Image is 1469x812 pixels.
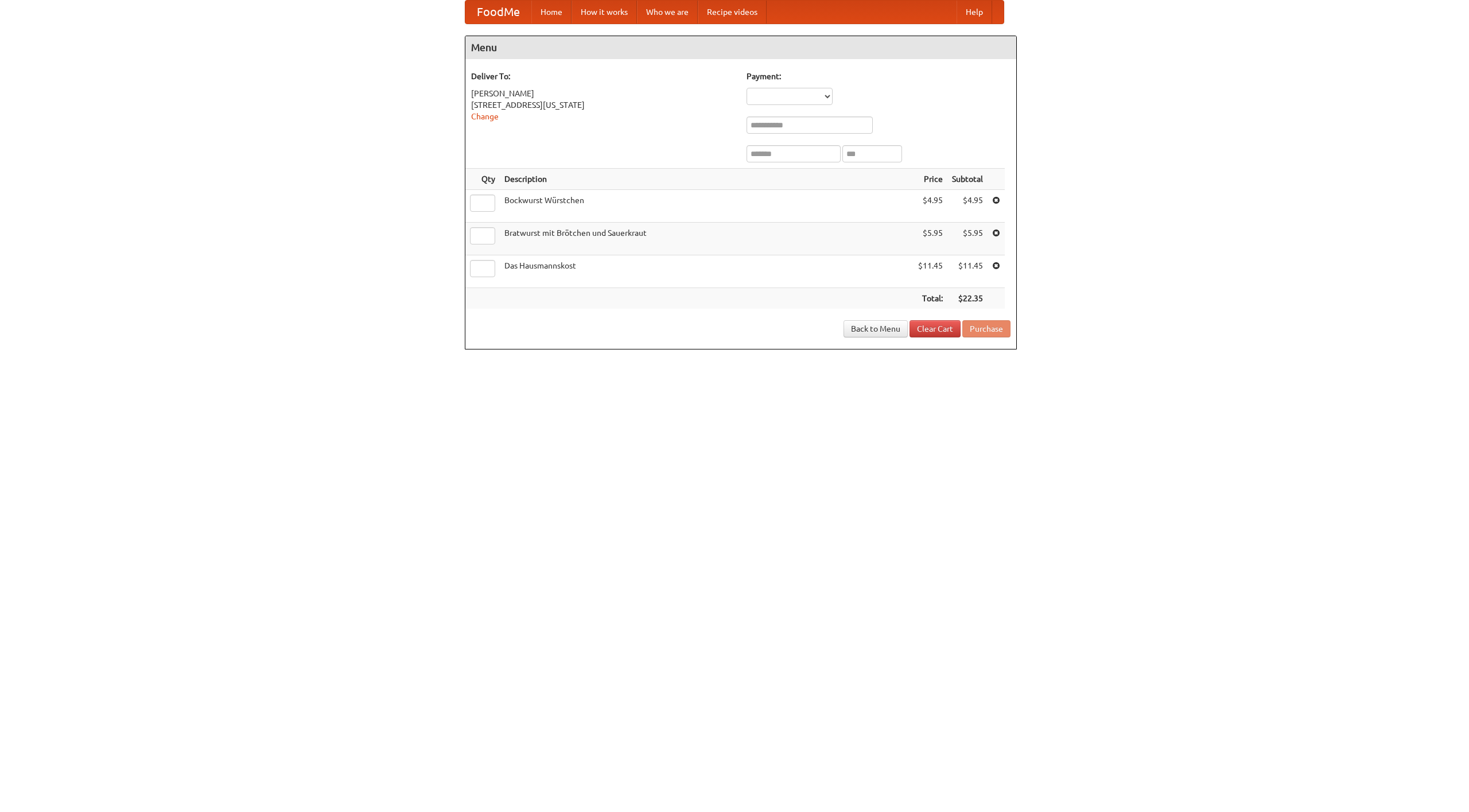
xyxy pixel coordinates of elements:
[947,223,988,255] td: $5.95
[471,112,499,121] a: Change
[500,190,914,223] td: Bockwurst Würstchen
[531,1,572,24] a: Home
[471,88,735,99] div: [PERSON_NAME]
[914,223,947,255] td: $5.95
[962,320,1011,337] button: Purchase
[910,320,961,337] a: Clear Cart
[465,169,500,190] th: Qty
[957,1,992,24] a: Help
[914,288,947,309] th: Total:
[471,99,735,111] div: [STREET_ADDRESS][US_STATE]
[637,1,698,24] a: Who we are
[947,288,988,309] th: $22.35
[471,71,735,82] h5: Deliver To:
[698,1,767,24] a: Recipe videos
[947,255,988,288] td: $11.45
[500,223,914,255] td: Bratwurst mit Brötchen und Sauerkraut
[914,190,947,223] td: $4.95
[914,169,947,190] th: Price
[747,71,1011,82] h5: Payment:
[465,36,1016,59] h4: Menu
[947,190,988,223] td: $4.95
[914,255,947,288] td: $11.45
[500,255,914,288] td: Das Hausmannskost
[572,1,637,24] a: How it works
[844,320,908,337] a: Back to Menu
[465,1,531,24] a: FoodMe
[947,169,988,190] th: Subtotal
[500,169,914,190] th: Description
